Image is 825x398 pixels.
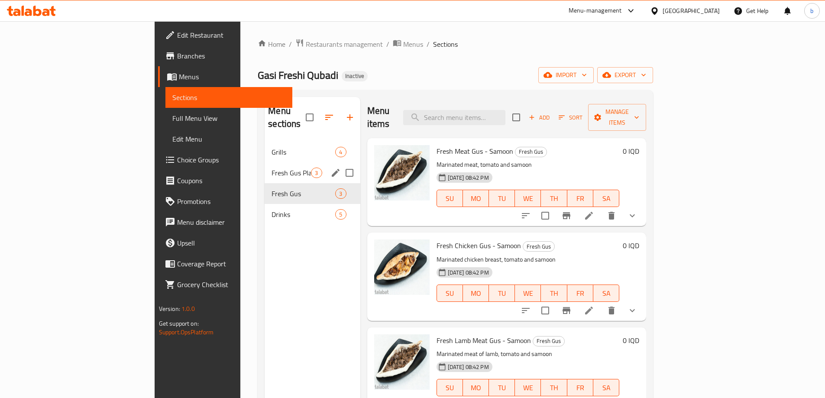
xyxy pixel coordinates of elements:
[158,253,292,274] a: Coverage Report
[601,300,622,321] button: delete
[177,30,285,40] span: Edit Restaurant
[159,318,199,329] span: Get support on:
[492,382,511,394] span: TU
[272,168,311,178] span: Fresh Gus Plate
[374,334,430,390] img: Fresh Lamb Meat Gus - Samoon
[272,209,335,220] span: Drinks
[515,205,536,226] button: sort-choices
[172,113,285,123] span: Full Menu View
[527,113,551,123] span: Add
[601,205,622,226] button: delete
[593,190,619,207] button: SA
[403,110,505,125] input: search
[433,39,458,49] span: Sections
[597,382,616,394] span: SA
[466,192,485,205] span: MO
[515,190,541,207] button: WE
[386,39,389,49] li: /
[272,147,335,157] span: Grills
[335,147,346,157] div: items
[374,239,430,295] img: Fresh Chicken Gus - Samoon
[545,70,587,81] span: import
[588,104,646,131] button: Manage items
[597,287,616,300] span: SA
[559,113,582,123] span: Sort
[329,166,342,179] button: edit
[518,192,537,205] span: WE
[523,241,555,252] div: Fresh Gus
[507,108,525,126] span: Select section
[533,336,564,346] span: Fresh Gus
[489,285,515,302] button: TU
[265,204,360,225] div: Drinks5
[584,305,594,316] a: Edit menu item
[158,25,292,45] a: Edit Restaurant
[440,382,459,394] span: SU
[165,108,292,129] a: Full Menu View
[342,71,368,81] div: Inactive
[440,192,459,205] span: SU
[556,111,585,124] button: Sort
[525,111,553,124] button: Add
[158,212,292,233] a: Menu disclaimer
[597,192,616,205] span: SA
[567,285,593,302] button: FR
[177,238,285,248] span: Upsell
[523,242,554,252] span: Fresh Gus
[437,334,531,347] span: Fresh Lamb Meat Gus - Samoon
[544,287,563,300] span: TH
[158,66,292,87] a: Menus
[374,145,430,201] img: Fresh Meat Gus - Samoon
[444,363,492,371] span: [DATE] 08:42 PM
[437,159,620,170] p: Marinated meat, tomato and samoon
[544,192,563,205] span: TH
[595,107,639,128] span: Manage items
[172,134,285,144] span: Edit Menu
[518,287,537,300] span: WE
[340,107,360,128] button: Add section
[165,87,292,108] a: Sections
[177,259,285,269] span: Coverage Report
[437,239,521,252] span: Fresh Chicken Gus - Samoon
[265,142,360,162] div: Grills4
[158,170,292,191] a: Coupons
[623,239,639,252] h6: 0 IQD
[544,382,563,394] span: TH
[158,45,292,66] a: Branches
[463,285,489,302] button: MO
[593,379,619,396] button: SA
[158,149,292,170] a: Choice Groups
[584,210,594,221] a: Edit menu item
[541,285,567,302] button: TH
[627,210,637,221] svg: Show Choices
[342,72,368,80] span: Inactive
[258,65,338,85] span: Gasi Freshi Qubadi
[567,190,593,207] button: FR
[463,379,489,396] button: MO
[627,305,637,316] svg: Show Choices
[556,205,577,226] button: Branch-specific-item
[295,39,383,50] a: Restaurants management
[336,190,346,198] span: 3
[177,196,285,207] span: Promotions
[258,39,653,50] nav: breadcrumb
[515,300,536,321] button: sort-choices
[623,334,639,346] h6: 0 IQD
[525,111,553,124] span: Add item
[319,107,340,128] span: Sort sections
[437,145,513,158] span: Fresh Meat Gus - Samoon
[265,138,360,228] nav: Menu sections
[437,285,463,302] button: SU
[541,190,567,207] button: TH
[515,285,541,302] button: WE
[515,379,541,396] button: WE
[489,190,515,207] button: TU
[440,287,459,300] span: SU
[437,379,463,396] button: SU
[622,300,643,321] button: show more
[437,254,620,265] p: Marinated chicken breast, tomato and samoon
[158,191,292,212] a: Promotions
[177,155,285,165] span: Choice Groups
[177,279,285,290] span: Grocery Checklist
